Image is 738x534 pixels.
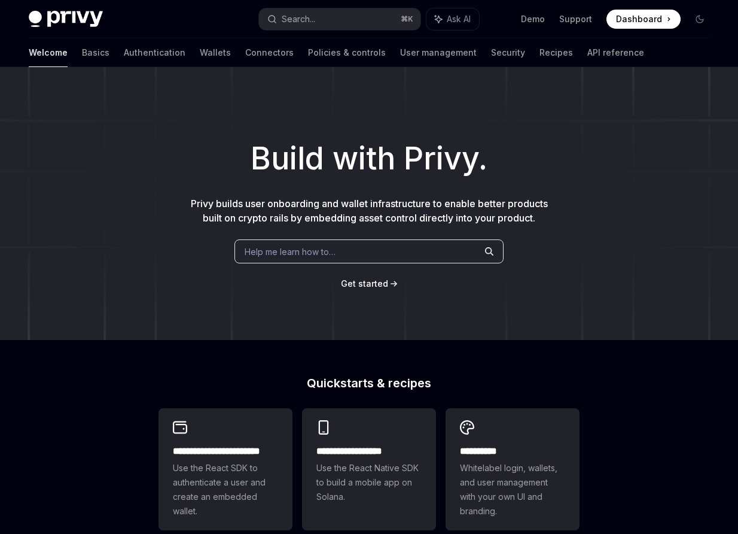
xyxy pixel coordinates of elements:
a: Wallets [200,38,231,67]
span: Help me learn how to… [245,245,336,258]
a: Dashboard [606,10,681,29]
div: Search... [282,12,315,26]
button: Search...⌘K [259,8,421,30]
button: Toggle dark mode [690,10,709,29]
h1: Build with Privy. [19,135,719,182]
a: Get started [341,278,388,290]
a: Basics [82,38,109,67]
a: **** **** **** ***Use the React Native SDK to build a mobile app on Solana. [302,408,436,530]
span: Get started [341,278,388,289]
a: Demo [521,13,545,25]
span: ⌘ K [401,14,413,24]
span: Use the React SDK to authenticate a user and create an embedded wallet. [173,461,278,518]
span: Privy builds user onboarding and wallet infrastructure to enable better products built on crypto ... [191,198,548,224]
span: Use the React Native SDK to build a mobile app on Solana. [316,461,422,504]
img: dark logo [29,11,103,28]
span: Ask AI [447,13,471,25]
button: Ask AI [426,8,479,30]
a: Connectors [245,38,294,67]
h2: Quickstarts & recipes [158,377,580,389]
a: **** *****Whitelabel login, wallets, and user management with your own UI and branding. [446,408,580,530]
a: Recipes [539,38,573,67]
a: Authentication [124,38,185,67]
a: Welcome [29,38,68,67]
a: Support [559,13,592,25]
a: API reference [587,38,644,67]
a: Security [491,38,525,67]
a: User management [400,38,477,67]
a: Policies & controls [308,38,386,67]
span: Dashboard [616,13,662,25]
span: Whitelabel login, wallets, and user management with your own UI and branding. [460,461,565,518]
